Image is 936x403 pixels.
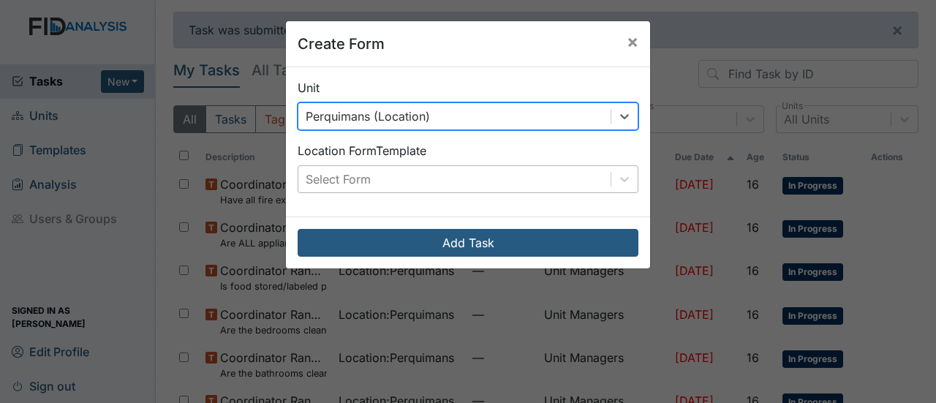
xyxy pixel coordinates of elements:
h5: Create Form [298,33,385,55]
label: Unit [298,79,320,97]
button: Add Task [298,229,638,257]
label: Location Form Template [298,142,426,159]
div: Perquimans (Location) [306,108,430,125]
span: × [627,31,638,52]
button: Close [615,21,650,62]
div: Select Form [306,170,371,188]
